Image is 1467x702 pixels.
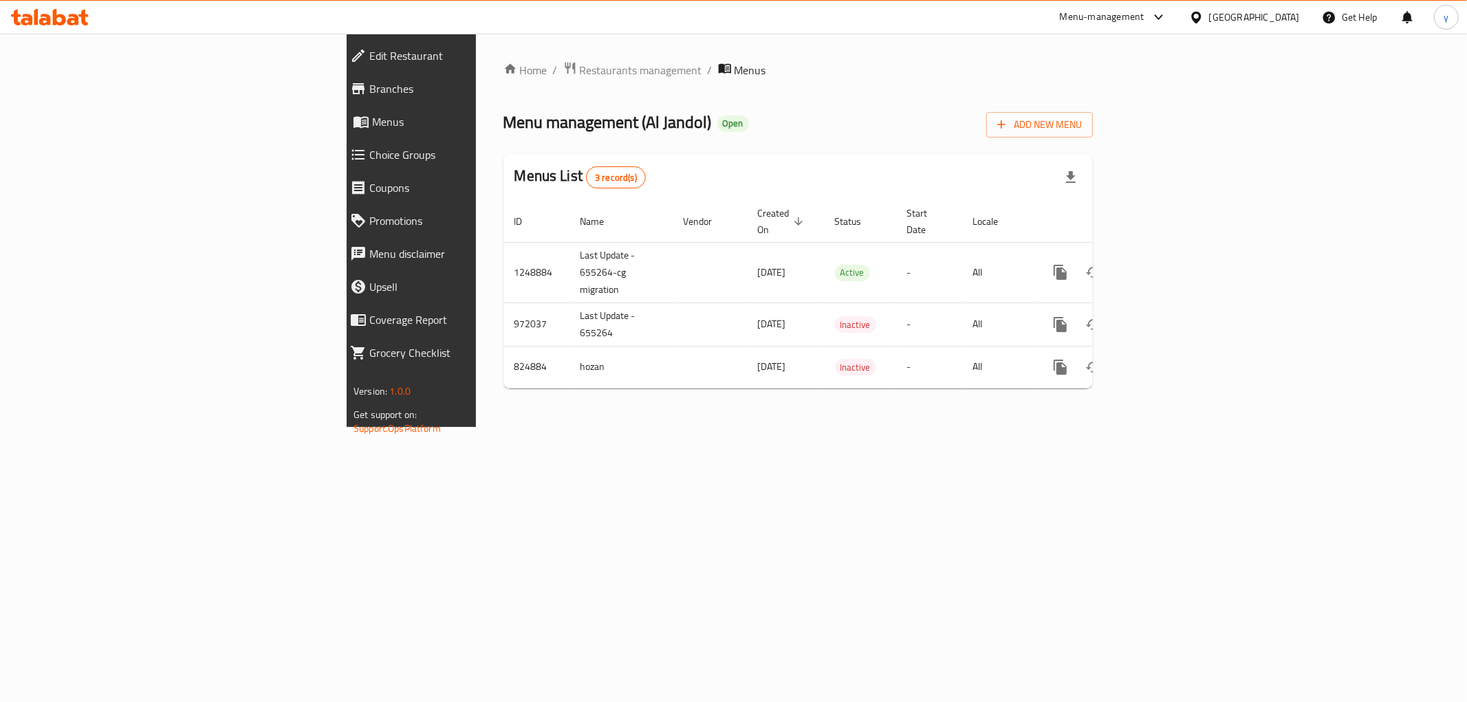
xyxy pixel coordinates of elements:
[514,213,541,230] span: ID
[835,317,876,333] span: Inactive
[708,62,713,78] li: /
[835,359,876,375] div: Inactive
[717,116,749,132] div: Open
[339,336,591,369] a: Grocery Checklist
[896,346,962,388] td: -
[962,242,1033,303] td: All
[1209,10,1300,25] div: [GEOGRAPHIC_DATA]
[758,263,786,281] span: [DATE]
[580,62,702,78] span: Restaurants management
[339,204,591,237] a: Promotions
[369,47,580,64] span: Edit Restaurant
[369,278,580,295] span: Upsell
[1044,308,1077,341] button: more
[369,245,580,262] span: Menu disclaimer
[907,205,946,238] span: Start Date
[758,205,807,238] span: Created On
[835,360,876,375] span: Inactive
[503,201,1187,388] table: enhanced table
[1077,308,1110,341] button: Change Status
[369,212,580,229] span: Promotions
[1044,256,1077,289] button: more
[1077,256,1110,289] button: Change Status
[569,242,673,303] td: Last Update - 655264-cg migration
[369,80,580,97] span: Branches
[372,113,580,130] span: Menus
[339,237,591,270] a: Menu disclaimer
[339,39,591,72] a: Edit Restaurant
[997,116,1082,133] span: Add New Menu
[514,166,646,188] h2: Menus List
[369,179,580,196] span: Coupons
[1033,201,1187,243] th: Actions
[339,171,591,204] a: Coupons
[339,270,591,303] a: Upsell
[569,346,673,388] td: hozan
[1044,351,1077,384] button: more
[758,358,786,375] span: [DATE]
[354,419,441,437] a: Support.OpsPlatform
[503,107,712,138] span: Menu management ( Al Jandol )
[503,61,1093,79] nav: breadcrumb
[339,303,591,336] a: Coverage Report
[339,138,591,171] a: Choice Groups
[389,382,411,400] span: 1.0.0
[586,166,646,188] div: Total records count
[835,265,870,281] span: Active
[735,62,766,78] span: Menus
[896,242,962,303] td: -
[369,344,580,361] span: Grocery Checklist
[1054,161,1087,194] div: Export file
[1077,351,1110,384] button: Change Status
[354,382,387,400] span: Version:
[569,303,673,346] td: Last Update - 655264
[717,118,749,129] span: Open
[1444,10,1448,25] span: y
[986,112,1093,138] button: Add New Menu
[563,61,702,79] a: Restaurants management
[962,303,1033,346] td: All
[369,311,580,328] span: Coverage Report
[835,316,876,333] div: Inactive
[835,213,880,230] span: Status
[962,346,1033,388] td: All
[1060,9,1144,25] div: Menu-management
[758,315,786,333] span: [DATE]
[973,213,1017,230] span: Locale
[354,406,417,424] span: Get support on:
[896,303,962,346] td: -
[339,105,591,138] a: Menus
[369,146,580,163] span: Choice Groups
[580,213,622,230] span: Name
[587,171,645,184] span: 3 record(s)
[339,72,591,105] a: Branches
[684,213,730,230] span: Vendor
